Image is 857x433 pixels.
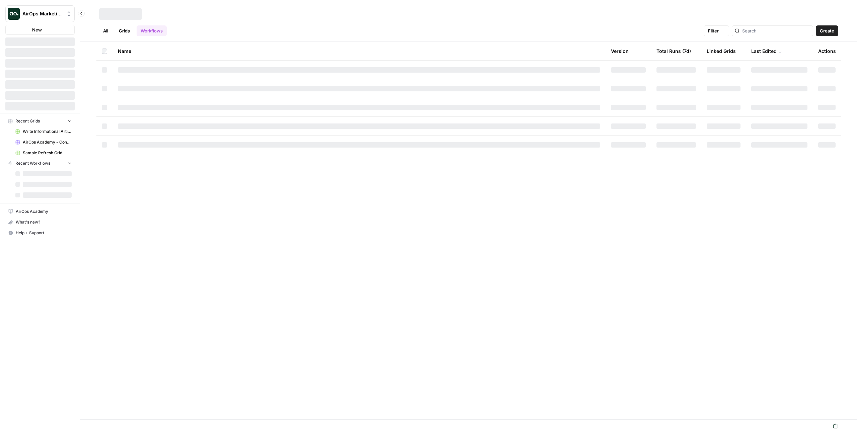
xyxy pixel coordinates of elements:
[6,217,74,227] div: What's new?
[5,5,75,22] button: Workspace: AirOps Marketing
[742,27,810,34] input: Search
[704,25,729,36] button: Filter
[12,148,75,158] a: Sample Refresh Grid
[656,42,691,60] div: Total Runs (7d)
[22,10,63,17] span: AirOps Marketing
[5,25,75,35] button: New
[5,158,75,168] button: Recent Workflows
[708,27,719,34] span: Filter
[5,116,75,126] button: Recent Grids
[707,42,736,60] div: Linked Grids
[5,206,75,217] a: AirOps Academy
[115,25,134,36] a: Grids
[818,42,836,60] div: Actions
[15,118,40,124] span: Recent Grids
[820,27,834,34] span: Create
[12,137,75,148] a: AirOps Academy - Content Generation
[99,25,112,36] a: All
[8,8,20,20] img: AirOps Marketing Logo
[23,150,72,156] span: Sample Refresh Grid
[5,217,75,228] button: What's new?
[32,26,42,33] span: New
[611,42,629,60] div: Version
[12,126,75,137] a: Write Informational Article
[816,25,838,36] button: Create
[16,230,72,236] span: Help + Support
[15,160,50,166] span: Recent Workflows
[23,139,72,145] span: AirOps Academy - Content Generation
[751,42,782,60] div: Last Edited
[118,42,600,60] div: Name
[5,228,75,238] button: Help + Support
[137,25,167,36] a: Workflows
[23,128,72,135] span: Write Informational Article
[16,208,72,214] span: AirOps Academy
